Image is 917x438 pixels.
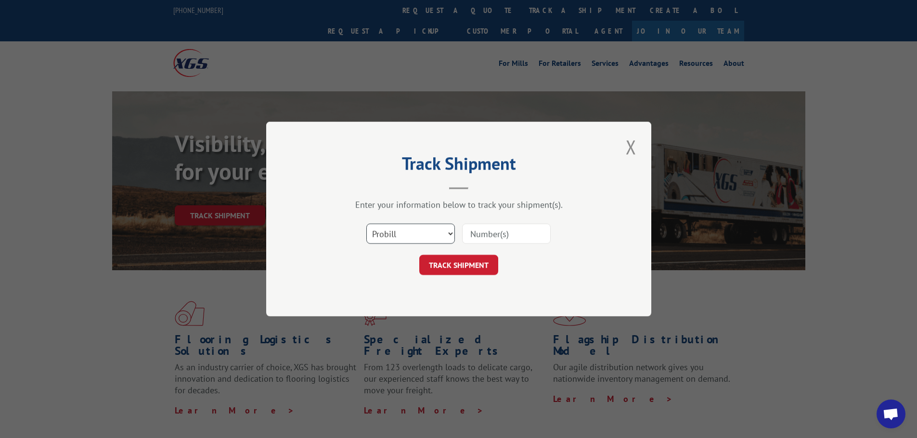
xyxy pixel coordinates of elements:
a: Open chat [877,400,905,428]
h2: Track Shipment [314,157,603,175]
input: Number(s) [462,224,551,244]
div: Enter your information below to track your shipment(s). [314,199,603,210]
button: Close modal [623,134,639,160]
button: TRACK SHIPMENT [419,255,498,275]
